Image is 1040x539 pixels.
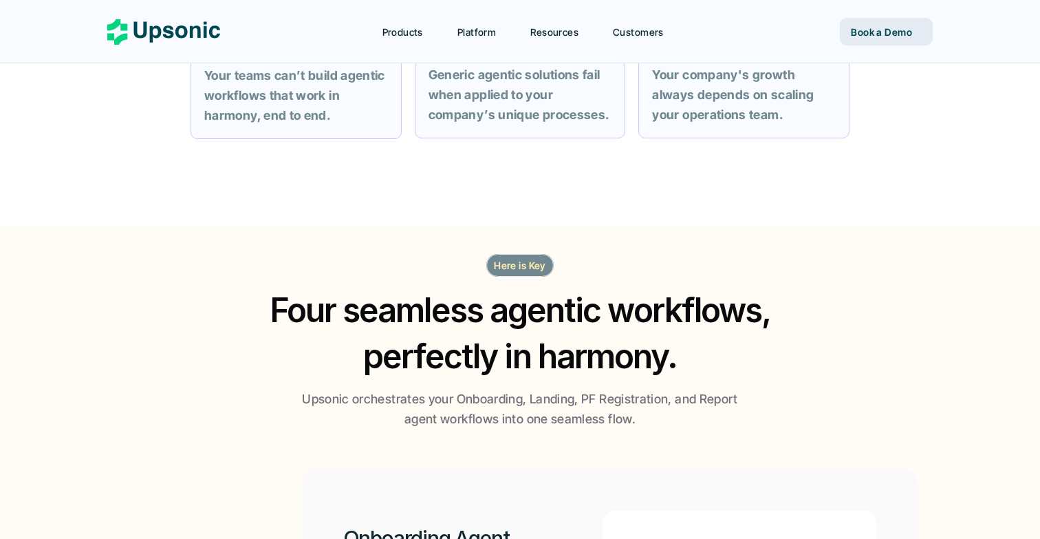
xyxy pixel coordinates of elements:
p: Here is Key [494,258,546,273]
p: Products [382,25,423,39]
strong: Generic agentic solutions fail when applied to your company’s unique processes. [429,67,609,122]
a: Products [374,19,446,44]
strong: Your company's growth always depends on scaling your operations team. [652,67,816,122]
p: Book a Demo [851,25,912,39]
strong: Your teams can’t build agentic workflows that work in harmony, end to end. [204,68,388,123]
a: Book a Demo [840,18,933,45]
p: Platform [457,25,496,39]
p: Customers [613,25,664,39]
p: Resources [530,25,578,39]
h2: Four seamless agentic workflows, perfectly in harmony. [256,287,784,379]
p: Upsonic orchestrates your Onboarding, Landing, PF Registration, and Report agent workflows into o... [296,390,744,430]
